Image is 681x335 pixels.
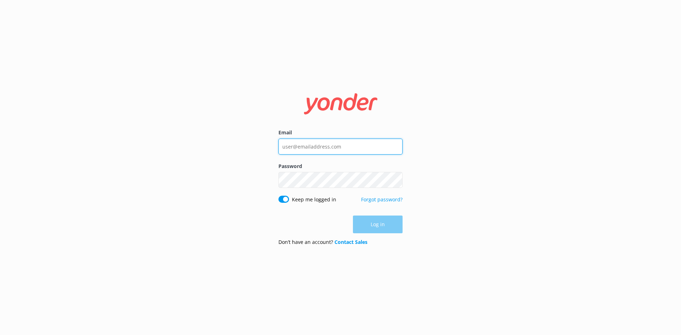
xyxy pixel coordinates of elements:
[278,162,403,170] label: Password
[388,173,403,187] button: Show password
[278,238,367,246] p: Don’t have an account?
[278,139,403,155] input: user@emailaddress.com
[361,196,403,203] a: Forgot password?
[292,196,336,203] label: Keep me logged in
[334,239,367,245] a: Contact Sales
[278,129,403,136] label: Email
